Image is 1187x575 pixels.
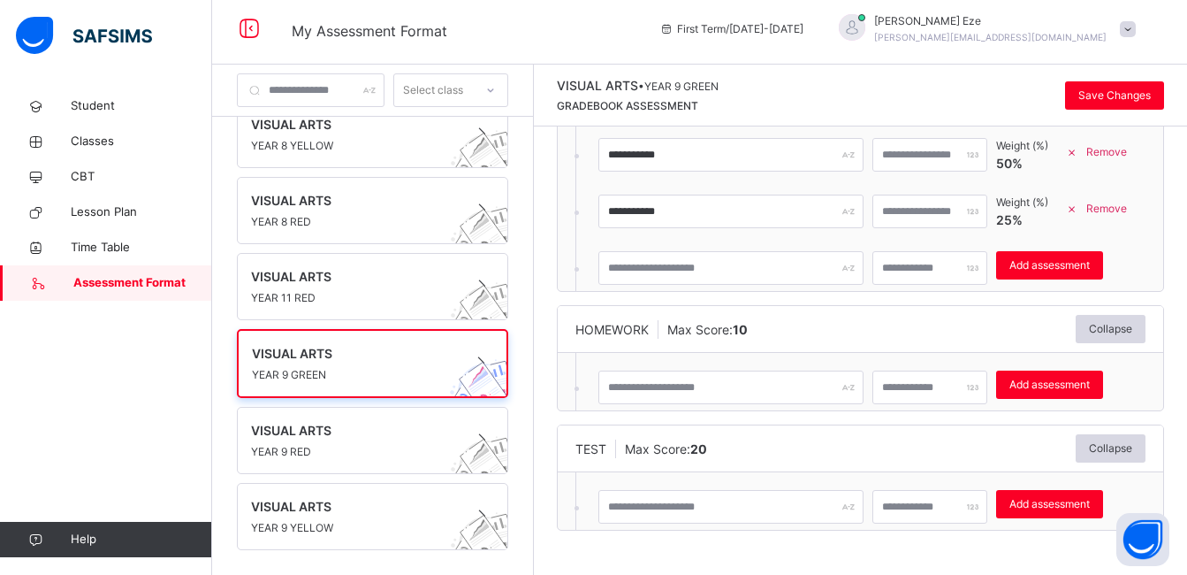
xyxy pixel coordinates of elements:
[71,239,212,257] span: Time Table
[690,441,707,456] b: 20
[1089,321,1132,337] span: Collapse
[625,441,707,456] span: Max Score:
[439,423,536,517] img: structure.cad45ed73ac2f6accb5d2a2efd3b9748.svg
[1116,513,1169,566] button: Open asap
[874,13,1107,29] span: [PERSON_NAME] Eze
[996,156,1023,171] span: 50 %
[251,115,460,134] span: VISUAL ARTS
[16,17,152,54] img: safsims
[439,117,536,211] img: structure.cad45ed73ac2f6accb5d2a2efd3b9748.svg
[439,269,536,363] img: structure.cad45ed73ac2f6accb5d2a2efd3b9748.svg
[1086,144,1127,160] span: Remove
[292,22,447,40] span: My Assessment Format
[557,78,638,93] span: VISUAL ARTS
[1078,88,1151,103] span: Save Changes
[996,195,1048,211] span: Weight (%)
[1086,201,1127,217] span: Remove
[251,267,460,286] span: VISUAL ARTS
[557,99,698,112] span: GRADEBOOK ASSESSMENT
[251,444,460,460] span: YEAR 9 RED
[439,193,536,287] img: structure.cad45ed73ac2f6accb5d2a2efd3b9748.svg
[575,441,606,456] span: TEST
[996,212,1023,227] span: 25 %
[1009,496,1090,512] span: Add assessment
[73,274,212,292] span: Assessment Format
[252,344,460,363] span: VISUAL ARTS
[403,73,463,107] div: Select class
[821,13,1145,45] div: IfeomaEze
[251,214,460,230] span: YEAR 8 RED
[251,497,460,516] span: VISUAL ARTS
[71,133,212,150] span: Classes
[71,97,212,115] span: Student
[251,520,460,536] span: YEAR 9 YELLOW
[252,367,460,383] span: YEAR 9 GREEN
[557,76,719,95] div: •
[438,346,536,440] img: structure.cad45ed73ac2f6accb5d2a2efd3b9748.svg
[1009,377,1090,393] span: Add assessment
[575,322,649,337] span: HOMEWORK
[667,322,748,337] span: Max Score:
[1009,257,1090,273] span: Add assessment
[874,32,1107,42] span: [PERSON_NAME][EMAIL_ADDRESS][DOMAIN_NAME]
[71,531,211,548] span: Help
[659,21,803,37] span: session/term information
[644,80,719,93] span: YEAR 9 GREEN
[733,322,748,337] b: 10
[71,168,212,186] span: CBT
[71,203,212,221] span: Lesson Plan
[996,138,1048,154] span: Weight (%)
[251,138,460,154] span: YEAR 8 YELLOW
[251,191,460,210] span: VISUAL ARTS
[1089,441,1132,456] span: Collapse
[251,421,460,440] span: VISUAL ARTS
[251,290,460,306] span: YEAR 11 RED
